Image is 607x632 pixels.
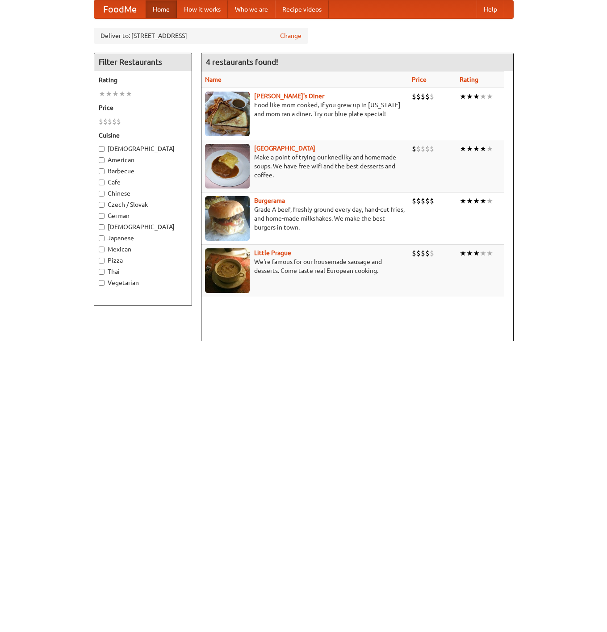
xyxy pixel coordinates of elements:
[119,89,126,99] li: ★
[275,0,329,18] a: Recipe videos
[146,0,177,18] a: Home
[480,144,486,154] li: ★
[254,145,315,152] a: [GEOGRAPHIC_DATA]
[254,249,291,256] a: Little Prague
[412,92,416,101] li: $
[103,117,108,126] li: $
[99,144,187,153] label: [DEMOGRAPHIC_DATA]
[99,157,105,163] input: American
[416,248,421,258] li: $
[228,0,275,18] a: Who we are
[94,53,192,71] h4: Filter Restaurants
[466,144,473,154] li: ★
[421,144,425,154] li: $
[99,89,105,99] li: ★
[99,189,187,198] label: Chinese
[205,257,405,275] p: We're famous for our housemade sausage and desserts. Come taste real European cooking.
[480,196,486,206] li: ★
[425,92,430,101] li: $
[94,0,146,18] a: FoodMe
[99,234,187,243] label: Japanese
[99,213,105,219] input: German
[205,92,250,136] img: sallys.jpg
[177,0,228,18] a: How it works
[477,0,504,18] a: Help
[99,256,187,265] label: Pizza
[99,180,105,185] input: Cafe
[460,248,466,258] li: ★
[460,144,466,154] li: ★
[430,144,434,154] li: $
[466,196,473,206] li: ★
[466,92,473,101] li: ★
[486,196,493,206] li: ★
[99,178,187,187] label: Cafe
[480,248,486,258] li: ★
[430,196,434,206] li: $
[460,196,466,206] li: ★
[205,153,405,180] p: Make a point of trying our knedlíky and homemade soups. We have free wifi and the best desserts a...
[430,92,434,101] li: $
[99,75,187,84] h5: Rating
[99,103,187,112] h5: Price
[416,92,421,101] li: $
[486,248,493,258] li: ★
[254,92,324,100] b: [PERSON_NAME]'s Diner
[486,144,493,154] li: ★
[99,278,187,287] label: Vegetarian
[112,89,119,99] li: ★
[99,267,187,276] label: Thai
[126,89,132,99] li: ★
[412,248,416,258] li: $
[99,146,105,152] input: [DEMOGRAPHIC_DATA]
[99,167,187,176] label: Barbecue
[425,196,430,206] li: $
[486,92,493,101] li: ★
[205,76,222,83] a: Name
[99,269,105,275] input: Thai
[99,222,187,231] label: [DEMOGRAPHIC_DATA]
[99,117,103,126] li: $
[280,31,301,40] a: Change
[416,196,421,206] li: $
[105,89,112,99] li: ★
[99,224,105,230] input: [DEMOGRAPHIC_DATA]
[480,92,486,101] li: ★
[99,202,105,208] input: Czech / Slovak
[421,248,425,258] li: $
[425,248,430,258] li: $
[205,205,405,232] p: Grade A beef, freshly ground every day, hand-cut fries, and home-made milkshakes. We make the bes...
[99,155,187,164] label: American
[205,196,250,241] img: burgerama.jpg
[412,144,416,154] li: $
[99,191,105,197] input: Chinese
[473,144,480,154] li: ★
[99,245,187,254] label: Mexican
[425,144,430,154] li: $
[205,248,250,293] img: littleprague.jpg
[430,248,434,258] li: $
[99,258,105,264] input: Pizza
[112,117,117,126] li: $
[412,76,427,83] a: Price
[99,247,105,252] input: Mexican
[108,117,112,126] li: $
[99,131,187,140] h5: Cuisine
[99,211,187,220] label: German
[460,76,478,83] a: Rating
[117,117,121,126] li: $
[466,248,473,258] li: ★
[99,280,105,286] input: Vegetarian
[94,28,308,44] div: Deliver to: [STREET_ADDRESS]
[421,92,425,101] li: $
[205,100,405,118] p: Food like mom cooked, if you grew up in [US_STATE] and mom ran a diner. Try our blue plate special!
[460,92,466,101] li: ★
[473,196,480,206] li: ★
[473,92,480,101] li: ★
[254,197,285,204] a: Burgerama
[205,144,250,188] img: czechpoint.jpg
[99,168,105,174] input: Barbecue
